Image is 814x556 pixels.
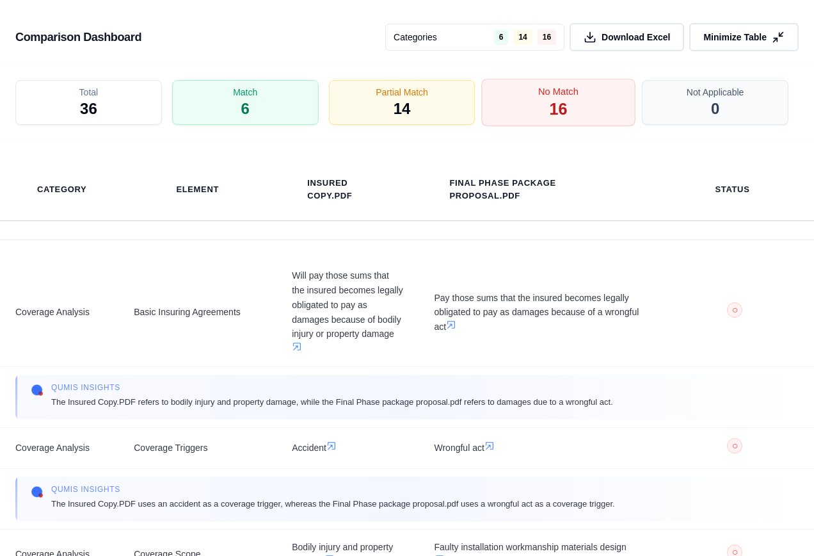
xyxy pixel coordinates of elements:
[134,441,261,455] span: Coverage Triggers
[727,302,742,322] button: ○
[51,395,613,409] span: The Insured Copy.PDF refers to bodily injury and property damage, while the Final Phase package p...
[51,382,613,393] span: Qumis INSIGHTS
[394,99,411,119] span: 14
[51,497,615,511] span: The Insured Copy.PDF uses an accident as a coverage trigger, whereas the Final Phase package prop...
[51,484,615,495] span: Qumis INSIGHTS
[732,305,738,315] span: ○
[550,99,568,120] span: 16
[700,176,765,204] th: Status
[711,99,719,119] span: 0
[134,305,261,320] span: Basic Insuring Agreements
[292,169,403,210] th: Insured Copy.PDF
[727,438,742,458] button: ○
[435,169,641,210] th: Final Phase package proposal.pdf
[732,441,738,451] span: ○
[241,99,250,119] span: 6
[435,441,641,455] span: Wrongful act
[161,176,234,204] th: Element
[292,268,403,356] span: Will pay those sums that the insured becomes legally obligated to pay as damages because of bodil...
[435,291,641,334] span: Pay those sums that the insured becomes legally obligated to pay as damages because of a wrongful...
[292,441,403,455] span: Accident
